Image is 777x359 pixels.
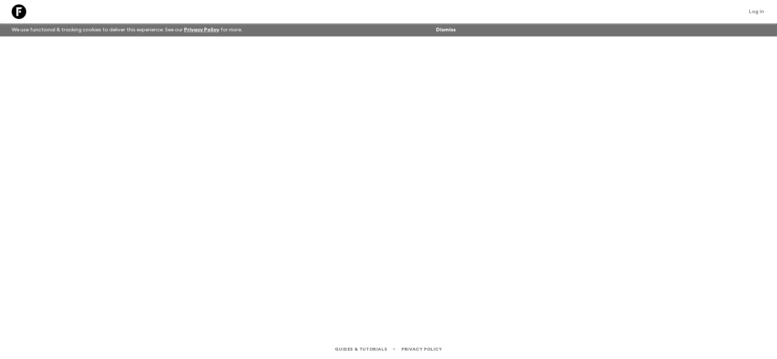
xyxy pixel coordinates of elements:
button: Dismiss [434,25,458,35]
a: Privacy Policy [184,27,219,32]
p: We use functional & tracking cookies to deliver this experience. See our for more. [9,23,245,36]
a: Guides & Tutorials [335,345,387,353]
a: Privacy Policy [401,345,442,353]
a: Log in [745,7,768,17]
